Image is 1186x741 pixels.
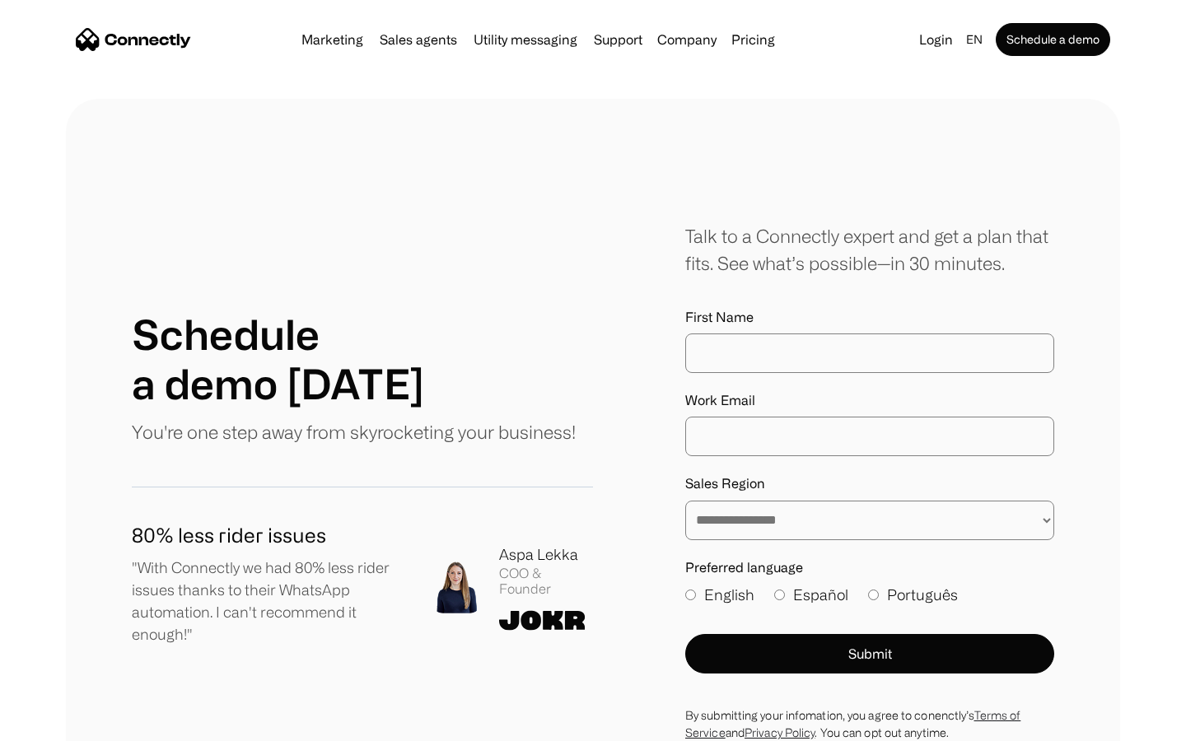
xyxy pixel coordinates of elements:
div: Aspa Lekka [499,543,593,566]
label: Português [868,584,958,606]
div: Company [657,28,717,51]
a: Utility messaging [467,33,584,46]
label: First Name [685,310,1054,325]
a: Marketing [295,33,370,46]
a: Terms of Service [685,709,1020,739]
label: Preferred language [685,560,1054,576]
label: Sales Region [685,476,1054,492]
label: Work Email [685,393,1054,408]
ul: Language list [33,712,99,735]
a: Login [913,28,960,51]
p: "With Connectly we had 80% less rider issues thanks to their WhatsApp automation. I can't recomme... [132,557,404,645]
div: COO & Founder [499,566,593,597]
h1: Schedule a demo [DATE] [132,310,424,408]
h1: 80% less rider issues [132,520,404,550]
aside: Language selected: English [16,711,99,735]
label: Español [774,584,848,606]
button: Submit [685,634,1054,673]
label: English [685,584,754,606]
input: Português [868,590,879,600]
p: You're one step away from skyrocketing your business! [132,418,576,445]
div: By submitting your infomation, you agree to conenctly’s and . You can opt out anytime. [685,706,1054,741]
input: English [685,590,696,600]
a: Schedule a demo [996,23,1110,56]
a: Support [587,33,649,46]
div: Talk to a Connectly expert and get a plan that fits. See what’s possible—in 30 minutes. [685,222,1054,277]
a: Sales agents [373,33,464,46]
div: en [966,28,983,51]
a: Privacy Policy [745,726,815,739]
input: Español [774,590,785,600]
a: Pricing [725,33,782,46]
